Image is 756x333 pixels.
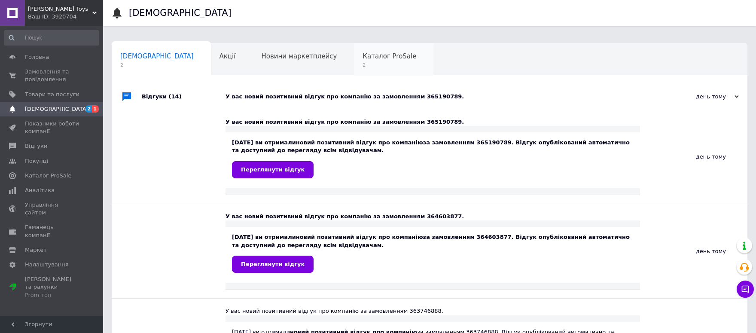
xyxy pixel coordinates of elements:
[25,120,79,135] span: Показники роботи компанії
[25,291,79,299] div: Prom топ
[169,93,182,100] span: (14)
[226,93,653,101] div: У вас новий позитивний відгук про компанію за замовленням 365190789.
[120,52,194,60] span: [DEMOGRAPHIC_DATA]
[232,161,314,178] a: Переглянути відгук
[25,275,79,299] span: [PERSON_NAME] та рахунки
[92,105,99,113] span: 1
[25,186,55,194] span: Аналітика
[25,172,71,180] span: Каталог ProSale
[226,307,640,315] div: У вас новий позитивний відгук про компанію за замовленням 363746888.
[25,223,79,239] span: Гаманець компанії
[241,261,305,267] span: Переглянути відгук
[653,93,739,101] div: день тому
[85,105,92,113] span: 2
[25,261,69,269] span: Налаштування
[363,62,416,68] span: 2
[25,157,48,165] span: Покупці
[142,84,226,110] div: Відгуки
[241,166,305,173] span: Переглянути відгук
[296,139,423,146] b: новий позитивний відгук про компанію
[25,91,79,98] span: Товари та послуги
[25,105,88,113] span: [DEMOGRAPHIC_DATA]
[25,53,49,61] span: Головна
[25,201,79,217] span: Управління сайтом
[120,62,194,68] span: 2
[4,30,99,46] input: Пошук
[232,233,634,272] div: [DATE] ви отримали за замовленням 364603877. Відгук опублікований автоматично та доступний до пер...
[25,246,47,254] span: Маркет
[28,5,92,13] span: Melanie Barbie Toys
[232,256,314,273] a: Переглянути відгук
[219,52,236,60] span: Акції
[129,8,232,18] h1: [DEMOGRAPHIC_DATA]
[363,52,416,60] span: Каталог ProSale
[261,52,337,60] span: Новини маркетплейсу
[25,142,47,150] span: Відгуки
[296,234,423,240] b: новий позитивний відгук про компанію
[25,68,79,83] span: Замовлення та повідомлення
[226,213,640,220] div: У вас новий позитивний відгук про компанію за замовленням 364603877.
[28,13,103,21] div: Ваш ID: 3920704
[640,204,747,298] div: день тому
[640,110,747,204] div: день тому
[737,281,754,298] button: Чат з покупцем
[226,118,640,126] div: У вас новий позитивний відгук про компанію за замовленням 365190789.
[232,139,634,178] div: [DATE] ви отримали за замовленням 365190789. Відгук опублікований автоматично та доступний до пер...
